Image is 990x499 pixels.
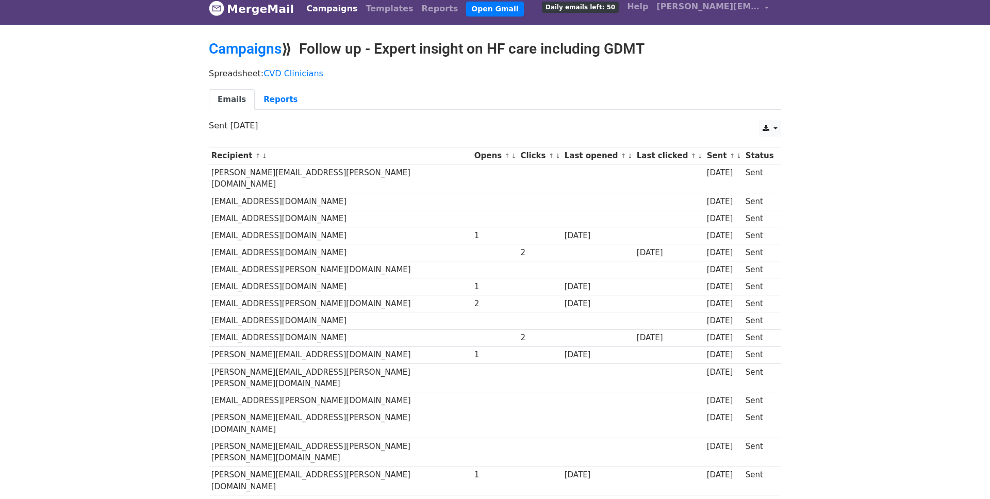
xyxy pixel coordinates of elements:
[743,227,776,244] td: Sent
[555,152,560,160] a: ↓
[474,230,516,242] div: 1
[707,469,741,481] div: [DATE]
[209,346,472,363] td: [PERSON_NAME][EMAIL_ADDRESS][DOMAIN_NAME]
[743,392,776,409] td: Sent
[520,332,559,344] div: 2
[691,152,697,160] a: ↑
[209,120,781,131] p: Sent [DATE]
[743,438,776,467] td: Sent
[504,152,510,160] a: ↑
[474,469,516,481] div: 1
[466,2,523,16] a: Open Gmail
[743,409,776,438] td: Sent
[261,152,267,160] a: ↓
[209,392,472,409] td: [EMAIL_ADDRESS][PERSON_NAME][DOMAIN_NAME]
[938,450,990,499] iframe: Chat Widget
[209,227,472,244] td: [EMAIL_ADDRESS][DOMAIN_NAME]
[255,89,306,110] a: Reports
[730,152,735,160] a: ↑
[474,281,516,293] div: 1
[707,367,741,378] div: [DATE]
[707,395,741,407] div: [DATE]
[707,332,741,344] div: [DATE]
[743,164,776,193] td: Sent
[209,295,472,312] td: [EMAIL_ADDRESS][PERSON_NAME][DOMAIN_NAME]
[209,210,472,227] td: [EMAIL_ADDRESS][DOMAIN_NAME]
[565,349,632,361] div: [DATE]
[743,346,776,363] td: Sent
[209,164,472,193] td: [PERSON_NAME][EMAIL_ADDRESS][PERSON_NAME][DOMAIN_NAME]
[209,193,472,210] td: [EMAIL_ADDRESS][DOMAIN_NAME]
[209,89,255,110] a: Emails
[209,278,472,295] td: [EMAIL_ADDRESS][DOMAIN_NAME]
[704,147,743,164] th: Sent
[634,147,704,164] th: Last clicked
[707,167,741,179] div: [DATE]
[707,213,741,225] div: [DATE]
[209,40,282,57] a: Campaigns
[474,349,516,361] div: 1
[707,441,741,453] div: [DATE]
[707,412,741,424] div: [DATE]
[209,312,472,329] td: [EMAIL_ADDRESS][DOMAIN_NAME]
[621,152,626,160] a: ↑
[707,196,741,208] div: [DATE]
[743,261,776,278] td: Sent
[707,315,741,327] div: [DATE]
[209,438,472,467] td: [PERSON_NAME][EMAIL_ADDRESS][PERSON_NAME][PERSON_NAME][DOMAIN_NAME]
[209,68,781,79] p: Spreadsheet:
[743,147,776,164] th: Status
[565,298,632,310] div: [DATE]
[743,278,776,295] td: Sent
[707,298,741,310] div: [DATE]
[472,147,518,164] th: Opens
[255,152,261,160] a: ↑
[209,261,472,278] td: [EMAIL_ADDRESS][PERSON_NAME][DOMAIN_NAME]
[209,409,472,438] td: [PERSON_NAME][EMAIL_ADDRESS][PERSON_NAME][DOMAIN_NAME]
[743,193,776,210] td: Sent
[520,247,559,259] div: 2
[637,247,702,259] div: [DATE]
[565,230,632,242] div: [DATE]
[209,147,472,164] th: Recipient
[209,40,781,58] h2: ⟫ Follow up - Expert insight on HF care including GDMT
[565,469,632,481] div: [DATE]
[707,264,741,276] div: [DATE]
[707,247,741,259] div: [DATE]
[565,281,632,293] div: [DATE]
[743,244,776,261] td: Sent
[511,152,517,160] a: ↓
[263,69,323,78] a: CVD Clinicians
[637,332,702,344] div: [DATE]
[474,298,516,310] div: 2
[209,1,224,16] img: MergeMail logo
[736,152,741,160] a: ↓
[743,329,776,346] td: Sent
[209,329,472,346] td: [EMAIL_ADDRESS][DOMAIN_NAME]
[656,1,760,13] span: [PERSON_NAME][EMAIL_ADDRESS][PERSON_NAME][DOMAIN_NAME]
[209,244,472,261] td: [EMAIL_ADDRESS][DOMAIN_NAME]
[707,281,741,293] div: [DATE]
[549,152,554,160] a: ↑
[562,147,634,164] th: Last opened
[707,230,741,242] div: [DATE]
[628,152,633,160] a: ↓
[518,147,562,164] th: Clicks
[743,363,776,392] td: Sent
[209,467,472,495] td: [PERSON_NAME][EMAIL_ADDRESS][PERSON_NAME][DOMAIN_NAME]
[209,363,472,392] td: [PERSON_NAME][EMAIL_ADDRESS][PERSON_NAME][PERSON_NAME][DOMAIN_NAME]
[542,2,619,13] span: Daily emails left: 50
[743,312,776,329] td: Sent
[697,152,703,160] a: ↓
[743,210,776,227] td: Sent
[743,295,776,312] td: Sent
[743,467,776,495] td: Sent
[707,349,741,361] div: [DATE]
